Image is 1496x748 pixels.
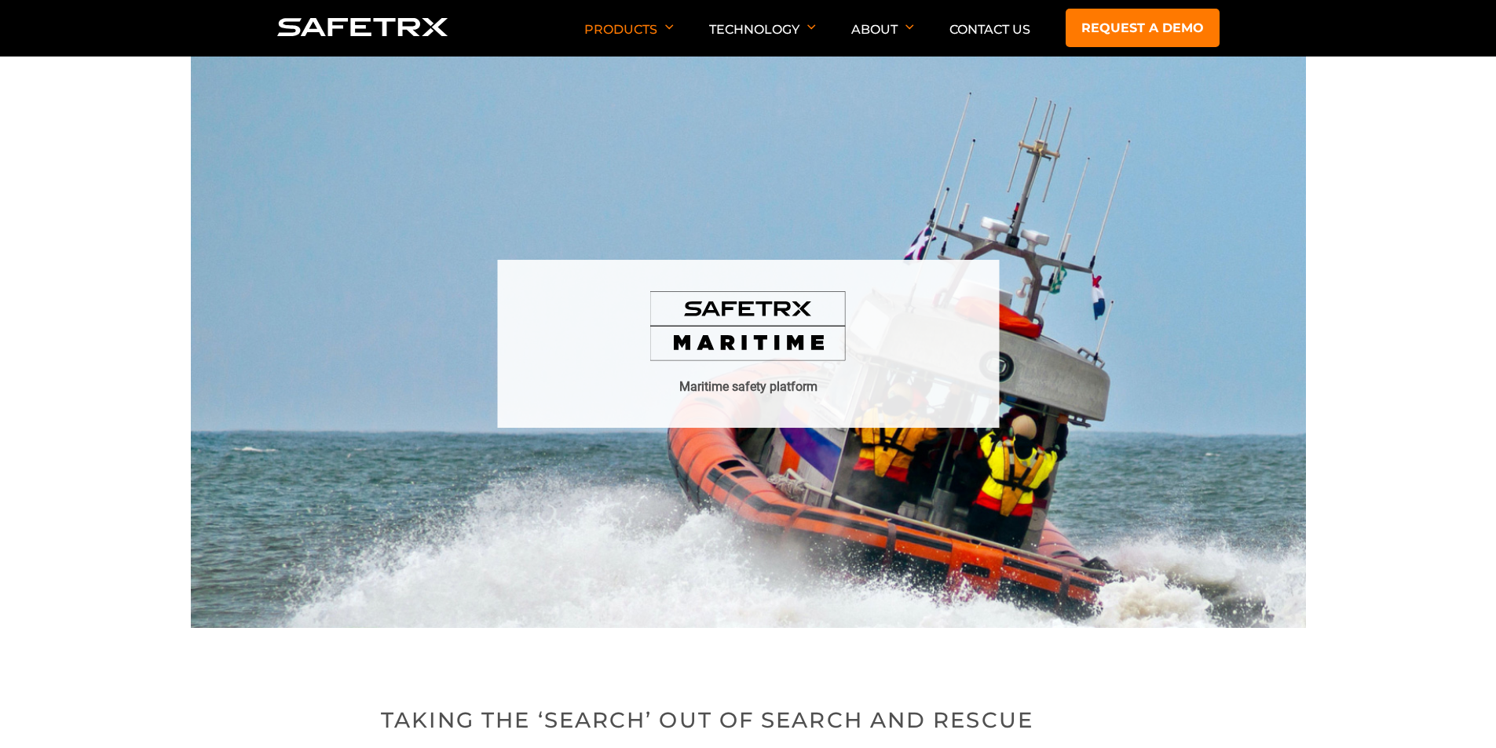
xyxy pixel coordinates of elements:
[905,24,914,30] img: Arrow down
[807,24,816,30] img: Arrow down
[949,22,1030,37] a: Contact Us
[381,704,1116,735] h2: Taking the ‘search’ out of Search and Rescue
[679,378,817,396] h1: Maritime safety platform
[665,24,674,30] img: Arrow down
[1066,9,1220,47] a: Request a demo
[191,57,1306,628] img: Hero SafeTrx
[277,18,448,36] img: Logo SafeTrx
[584,22,674,57] p: Products
[709,22,816,57] p: Technology
[851,22,914,57] p: About
[650,291,847,362] img: Safetrx Maritime logo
